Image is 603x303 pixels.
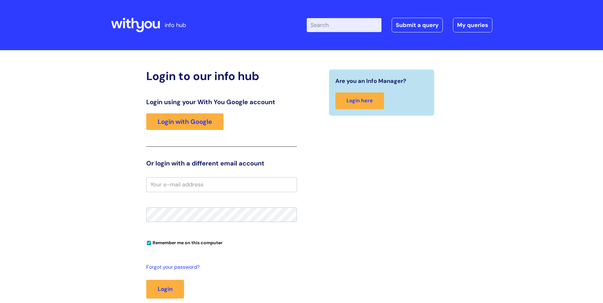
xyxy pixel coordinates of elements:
[146,69,297,83] h2: Login to our info hub
[335,92,384,109] a: Login here
[147,241,151,245] input: Remember me on this computer
[146,263,294,272] a: Forgot your password?
[146,237,297,247] div: You can uncheck this option if you're logging in from a shared device
[335,76,406,86] span: Are you an Info Manager?
[146,159,297,167] h3: Or login with a different email account
[146,177,297,192] input: Your e-mail address
[146,280,184,298] button: Login
[146,113,223,130] a: Login with Google
[146,239,223,246] label: Remember me on this computer
[453,18,492,32] a: My queries
[392,18,443,32] a: Submit a query
[307,18,381,32] input: Search
[165,20,186,30] p: info hub
[146,98,297,106] h3: Login using your With You Google account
